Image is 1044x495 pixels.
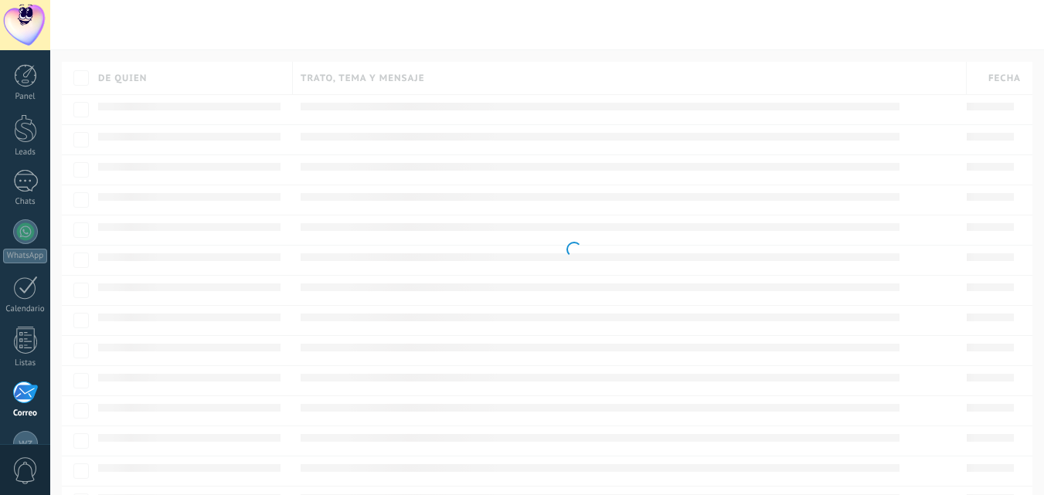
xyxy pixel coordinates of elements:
div: Leads [3,147,48,158]
div: Calendario [3,304,48,314]
div: Listas [3,358,48,368]
div: Chats [3,197,48,207]
div: Correo [3,409,48,419]
div: WhatsApp [3,249,47,263]
img: Wazzup [19,436,32,450]
div: Panel [3,92,48,102]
